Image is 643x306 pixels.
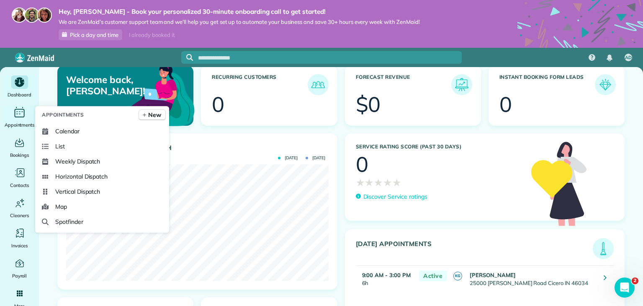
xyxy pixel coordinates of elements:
h3: Instant Booking Form Leads [499,74,595,95]
img: michelle-19f622bdf1676172e81f8f8fba1fb50e276960ebfe0243fe18214015130c80e4.jpg [37,8,52,23]
a: Dashboard [3,75,36,99]
div: Notifications [601,49,618,67]
h3: [DATE] Appointments [356,240,593,259]
button: Focus search [181,54,193,61]
span: New [148,111,161,119]
nav: Main [582,48,643,67]
a: Invoices [3,226,36,250]
span: 2 [632,277,638,284]
strong: 9:00 AM - 3:00 PM [362,272,411,278]
span: Horizontal Dispatch [55,172,108,181]
iframe: Intercom live chat [615,277,635,298]
a: Appointments [3,106,36,129]
div: 0 [212,94,224,115]
strong: [PERSON_NAME] [470,272,516,278]
a: Cleaners [3,196,36,220]
span: Contacts [10,181,29,189]
a: Bookings [3,136,36,159]
img: jorge-587dff0eeaa6aab1f244e6dc62b8924c3b6ad411094392a53c71c6c4a576187d.jpg [24,8,39,23]
img: icon_recurring_customers-cf858462ba22bcd05b5a5880d41d6543d210077de5bb9ebc9590e49fd87d84ed.png [310,76,327,93]
span: ★ [392,175,401,190]
span: Calendar [55,127,80,135]
svg: Focus search [186,54,193,61]
a: Calendar [39,124,166,139]
p: Discover Service ratings [363,192,427,201]
a: Weekly Dispatch [39,154,166,169]
div: $0 [356,94,381,115]
span: Active [419,271,447,281]
h3: Service Rating score (past 30 days) [356,144,523,150]
img: dashboard_welcome-42a62b7d889689a78055ac9021e634bf52bae3f8056760290aed330b23ab8690.png [115,56,196,137]
span: AD [625,54,632,61]
img: icon_todays_appointments-901f7ab196bb0bea1936b74009e4eb5ffbc2d2711fa7634e0d609ed5ef32b18b.png [595,240,612,257]
a: List [39,139,166,154]
span: Cleaners [10,211,29,220]
span: ★ [383,175,392,190]
span: Dashboard [8,91,31,99]
span: KG [453,272,462,280]
a: Spotfinder [39,214,166,229]
a: Payroll [3,257,36,280]
div: I already booked it [124,30,180,40]
span: ★ [374,175,383,190]
td: 6h [356,265,415,292]
span: Vertical Dispatch [55,187,100,196]
strong: Hey, [PERSON_NAME] - Book your personalized 30-minute onboarding call to get started! [59,8,420,16]
span: [DATE] [306,156,325,160]
span: Pick a day and time [70,31,118,38]
span: We are ZenMaid’s customer support team and we’ll help you get set up to automate your business an... [59,18,420,26]
span: Spotfinder [55,218,83,226]
a: Horizontal Dispatch [39,169,166,184]
img: icon_forecast_revenue-8c13a41c7ed35a8dcfafea3cbb826a0462acb37728057bba2d056411b612bbbe.png [453,76,470,93]
span: ★ [356,175,365,190]
h3: Forecast Revenue [356,74,451,95]
div: 0 [356,154,368,175]
a: New [139,109,166,120]
span: Bookings [10,151,29,159]
a: Vertical Dispatch [39,184,166,199]
a: Discover Service ratings [356,192,427,201]
h3: Actual Revenue this month [68,144,329,152]
img: icon_form_leads-04211a6a04a5b2264e4ee56bc0799ec3eb69b7e499cbb523a139df1d13a81ae0.png [597,76,614,93]
span: [DATE] [278,156,298,160]
div: 0 [499,94,512,115]
span: Invoices [11,241,28,250]
span: List [55,142,65,150]
span: Payroll [12,272,27,280]
span: ★ [365,175,374,190]
img: maria-72a9807cf96188c08ef61303f053569d2e2a8a1cde33d635c8a3ac13582a053d.jpg [12,8,27,23]
span: Appointments [5,121,35,129]
a: Contacts [3,166,36,189]
a: Pick a day and time [59,29,122,40]
span: Appointments [42,111,84,119]
td: 25000 [PERSON_NAME] Road Cicero IN 46034 [468,265,597,292]
h3: Recurring Customers [212,74,307,95]
a: Map [39,199,166,214]
span: Map [55,202,67,211]
p: Welcome back, [PERSON_NAME]! [66,74,149,96]
span: Weekly Dispatch [55,157,100,166]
